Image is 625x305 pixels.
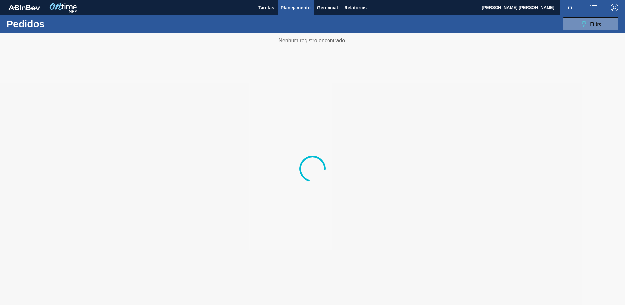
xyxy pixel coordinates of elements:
[560,3,581,12] button: Notificações
[317,4,338,11] span: Gerencial
[590,4,598,11] img: userActions
[7,20,104,27] h1: Pedidos
[590,21,602,27] span: Filtro
[8,5,40,10] img: TNhmsLtSVTkK8tSr43FrP2fwEKptu5GPRR3wAAAABJRU5ErkJggg==
[258,4,274,11] span: Tarefas
[281,4,311,11] span: Planejamento
[563,17,618,30] button: Filtro
[345,4,367,11] span: Relatórios
[611,4,618,11] img: Logout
